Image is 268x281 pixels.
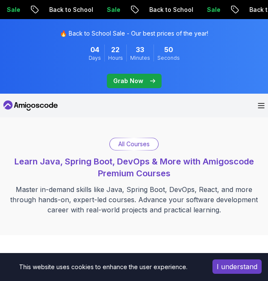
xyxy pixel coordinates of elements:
p: Sale [100,6,127,14]
div: This website uses cookies to enhance the user experience. [6,259,200,275]
p: Master in-demand skills like Java, Spring Boot, DevOps, React, and more through hands-on, expert-... [4,184,264,215]
p: All Courses [118,140,150,148]
button: Accept cookies [212,259,262,274]
span: 22 Hours [111,45,120,55]
span: 50 Seconds [164,45,173,55]
p: Grab Now [113,77,143,85]
p: Back to School [42,6,100,14]
span: 4 Days [90,45,99,55]
button: Open Menu [258,103,265,109]
span: Learn Java, Spring Boot, DevOps & More with Amigoscode Premium Courses [14,156,254,178]
span: Days [89,55,101,61]
p: Sale [200,6,227,14]
span: Hours [108,55,123,61]
span: Minutes [130,55,150,61]
p: Back to School [142,6,200,14]
span: Seconds [157,55,180,61]
span: 33 Minutes [136,45,144,55]
p: 🔥 Back to School Sale - Our best prices of the year! [60,29,208,38]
